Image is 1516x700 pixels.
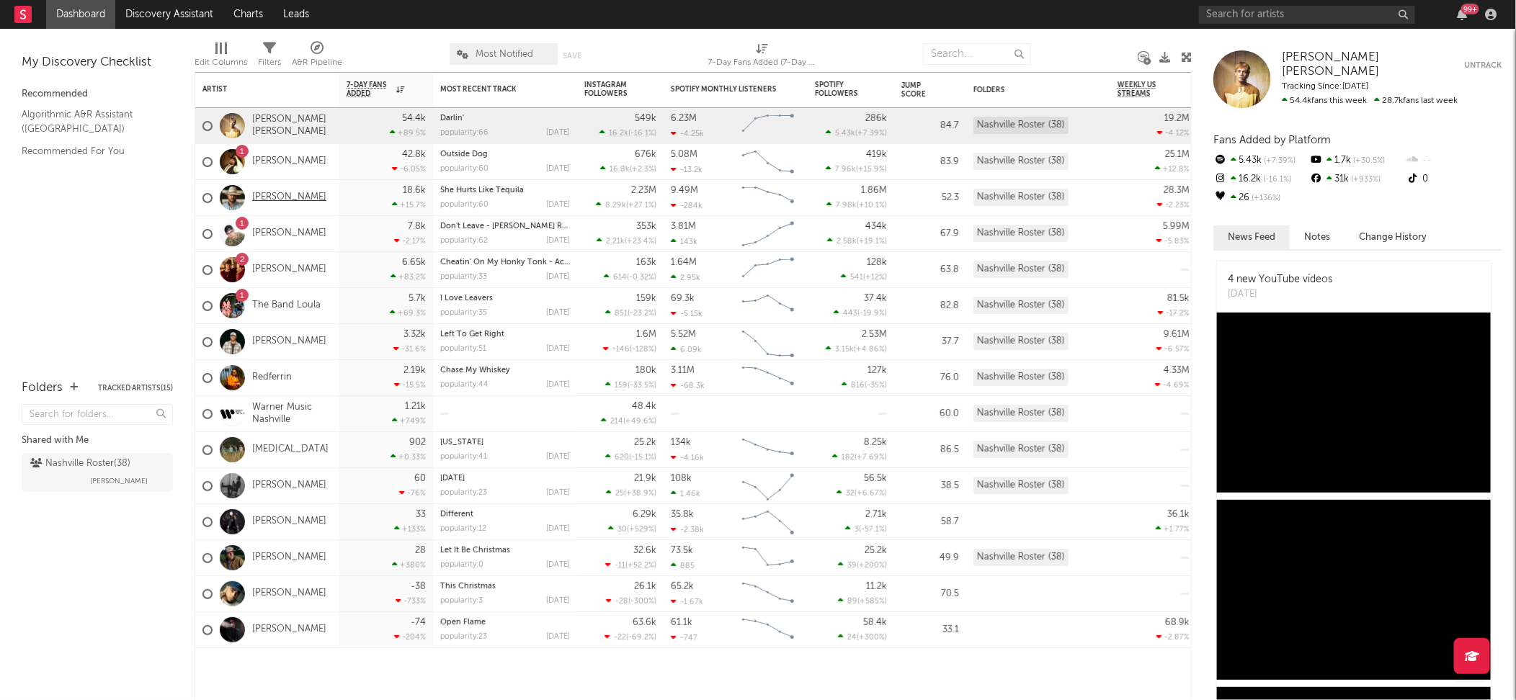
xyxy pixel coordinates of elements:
svg: Chart title [736,468,801,504]
a: Darlin' [440,115,464,122]
div: 5.08M [671,150,697,159]
div: popularity: 35 [440,309,487,317]
span: 7-Day Fans Added [347,81,393,98]
div: 1.21k [405,402,426,411]
span: +136 % [1249,194,1280,202]
div: ( ) [608,524,656,534]
a: [MEDICAL_DATA] [252,444,329,456]
div: [DATE] [546,381,570,389]
div: popularity: 33 [440,273,487,281]
div: 52.3 [901,189,959,207]
span: -35 % [867,382,885,390]
div: Monday [440,475,570,483]
div: 2.23M [631,186,656,195]
div: -6.57 % [1156,344,1190,354]
a: This Christmas [440,583,496,591]
div: 2.19k [403,366,426,375]
span: +30.5 % [1351,157,1385,165]
div: 63.8 [901,261,959,279]
div: +89.5 % [390,128,426,138]
div: 6.09k [671,345,702,354]
div: A&R Pipeline [292,36,342,78]
span: 16.2k [609,130,628,138]
span: 28.7k fans last week [1282,97,1458,105]
svg: Chart title [736,180,801,216]
div: Nashville Roster (38) [973,189,1069,206]
span: +933 % [1349,176,1381,184]
span: 541 [850,274,863,282]
div: 60 [414,474,426,483]
div: 19.2M [1164,114,1190,123]
div: -13.2k [671,165,703,174]
div: 1.46k [671,489,700,498]
div: Outside Dog [440,151,570,158]
a: Open Flame [440,619,486,627]
div: popularity: 60 [440,201,489,209]
a: Chase My Whiskey [440,367,510,374]
div: [DATE] [546,345,570,353]
div: 84.7 [901,117,959,135]
a: [DATE] [440,475,465,483]
div: -2.17 % [394,236,426,246]
div: ( ) [834,308,887,318]
svg: Chart title [736,288,801,324]
span: 159 [615,382,628,390]
div: 21.9k [634,474,656,483]
span: -23.2 % [630,310,654,318]
div: Nashville Roster (38) [973,261,1069,278]
svg: Chart title [736,504,801,540]
div: Chase My Whiskey [440,367,570,374]
div: ( ) [605,452,656,462]
a: [PERSON_NAME] [252,156,326,168]
div: 54.4k [402,114,426,123]
span: 182 [842,454,855,462]
span: -128 % [632,346,654,354]
div: Darlin' [440,115,570,122]
span: +6.67 % [857,490,885,498]
a: [PERSON_NAME] [252,624,326,636]
span: +19.1 % [859,238,885,246]
div: 3.11M [671,366,695,375]
a: Let It Be Christmas [440,547,510,555]
div: [DATE] [546,489,570,497]
div: [DATE] [1228,287,1332,302]
div: 676k [635,150,656,159]
div: ( ) [826,128,887,138]
div: 25.2k [634,438,656,447]
div: [DATE] [546,201,570,209]
div: Nashville Roster ( 38 ) [30,455,130,472]
a: Algorithmic A&R Assistant ([GEOGRAPHIC_DATA]) [22,107,159,136]
span: -0.32 % [629,274,654,282]
div: ( ) [603,344,656,354]
div: ( ) [606,488,656,498]
div: [DATE] [546,165,570,173]
span: 32 [846,490,855,498]
span: 443 [843,310,857,318]
div: 58.7 [901,513,959,531]
div: 2.53M [862,330,887,339]
div: Don't Leave - Jolene Remix [440,223,570,230]
div: Different [440,511,570,519]
span: -16.1 % [630,130,654,138]
div: ( ) [600,164,656,174]
input: Search for artists [1199,6,1415,24]
svg: Chart title [736,216,801,252]
div: 549k [635,114,656,123]
div: Shared with Me [22,432,173,449]
div: -6.05 % [392,164,426,174]
div: 37.4k [864,294,887,303]
button: Notes [1290,225,1345,249]
div: +15.7 % [392,200,426,210]
a: Redferrin [252,372,292,384]
div: -4.25k [671,129,704,138]
div: 7-Day Fans Added (7-Day Fans Added) [708,54,816,71]
div: ( ) [604,272,656,282]
div: Folders [22,380,63,397]
div: 8.25k [864,438,887,447]
div: +12.8 % [1155,164,1190,174]
span: -33.5 % [630,382,654,390]
div: popularity: 66 [440,129,489,137]
div: 67.9 [901,225,959,243]
svg: Chart title [736,324,801,360]
div: 38.5 [901,477,959,495]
